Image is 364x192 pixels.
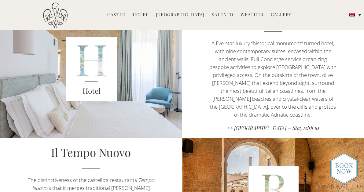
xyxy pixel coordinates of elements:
h3: Hotel [66,85,117,96]
a: Il Tempo Nuovo [51,145,131,160]
img: new-booknow.png [330,153,358,184]
a: Salento [212,12,233,19]
a: Weather [241,12,263,19]
img: Castello di Ugento [43,2,68,28]
a: Hotel [133,12,149,19]
img: English [349,13,355,16]
a: Castle [107,12,125,19]
i: Il Tempo Nuovo [32,176,154,191]
a: [GEOGRAPHIC_DATA] [156,12,204,19]
a: Gallery [271,12,291,19]
a: >> [GEOGRAPHIC_DATA] – Stay with us [209,125,337,133]
p: A five-star luxury “historical monument” turned hotel, with nine contemporary suites encased with... [209,39,337,119]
